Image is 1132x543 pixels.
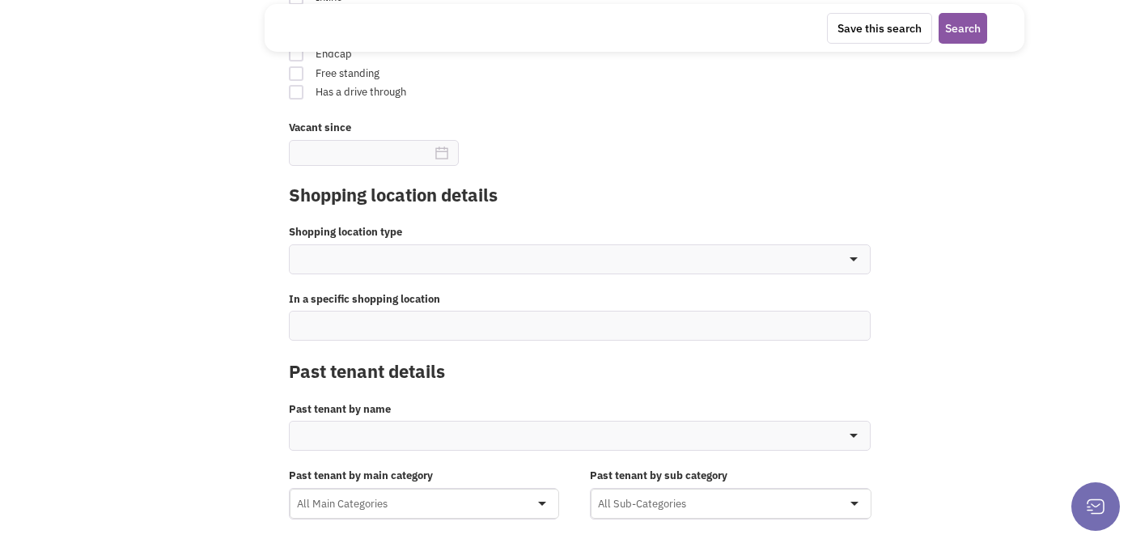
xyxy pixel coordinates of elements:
button: Search [939,13,987,44]
label: Shopping location type [289,225,871,240]
span: Free standing [305,66,390,82]
label: Shopping location details [289,182,871,207]
label: Past tenant details [289,358,871,384]
span: Has a drive through [305,85,417,100]
button: Save this search [827,13,932,44]
label: Past tenant by sub category [590,469,871,484]
div: All Sub-Categories [591,490,871,514]
div: All Main Categories [290,490,559,514]
label: Vacant since [289,121,699,136]
label: Past tenant by name [289,402,871,418]
span: Endcap [305,47,362,62]
label: Past tenant by main category [289,469,570,484]
label: In a specific shopping location [289,292,871,308]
